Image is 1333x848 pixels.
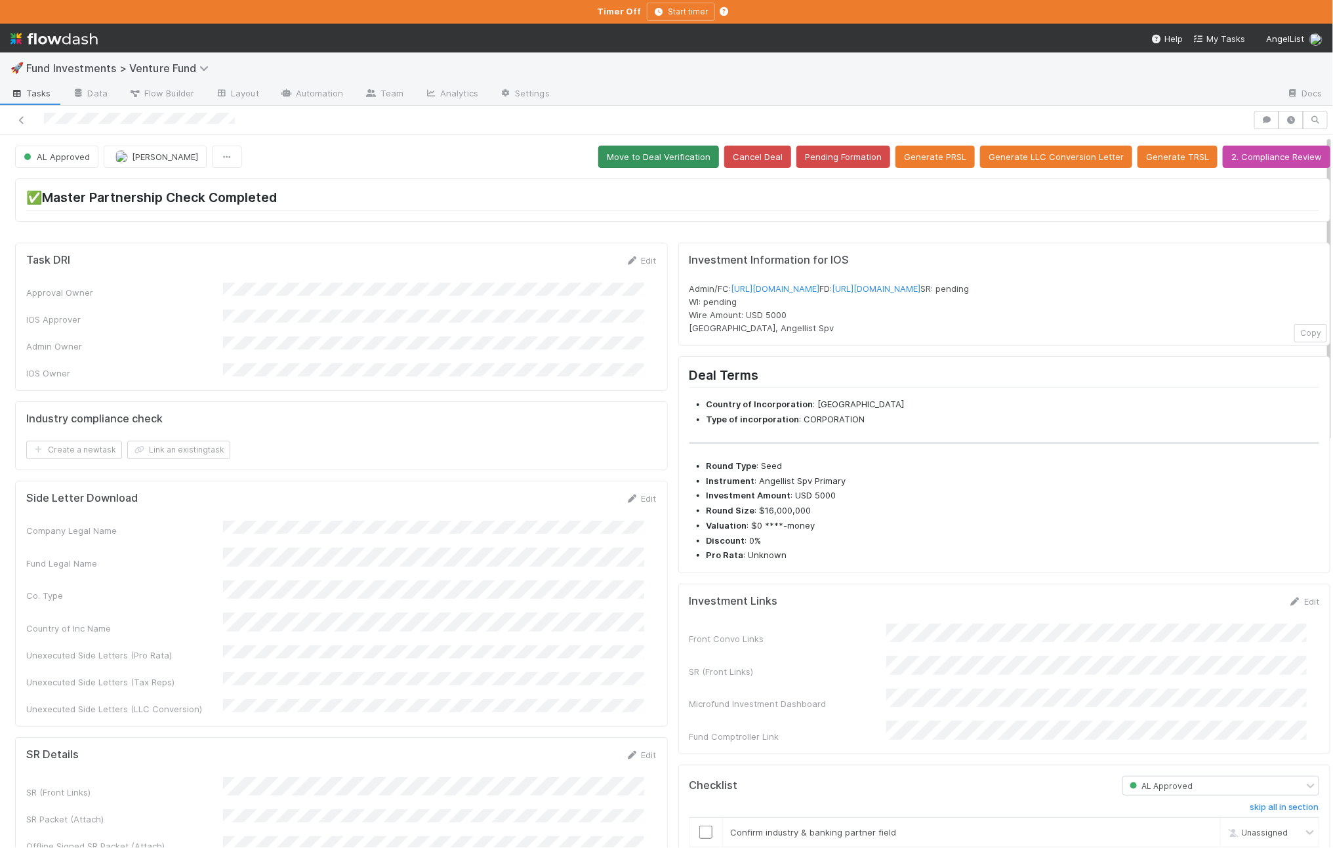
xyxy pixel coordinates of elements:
a: Settings [489,84,560,105]
a: skip all in section [1250,802,1319,818]
strong: Valuation [707,520,747,531]
strong: Timer Off [598,6,642,16]
div: Approval Owner [26,286,223,299]
div: IOS Owner [26,367,223,380]
li: : USD 5000 [707,489,1320,502]
div: Co. Type [26,589,223,602]
div: Unexecuted Side Letters (Tax Reps) [26,676,223,689]
div: Fund Comptroller Link [689,730,886,743]
a: [URL][DOMAIN_NAME] [731,283,820,294]
strong: Type of incorporation [707,414,800,424]
h5: Task DRI [26,254,70,267]
strong: Round Type [707,460,757,471]
span: Tasks [10,87,51,100]
h2: Deal Terms [689,367,1320,388]
span: Flow Builder [129,87,194,100]
a: Analytics [414,84,489,105]
button: Generate PRSL [895,146,975,168]
span: Confirm industry & banking partner field [731,827,897,838]
span: [PERSON_NAME] [132,151,198,162]
img: logo-inverted-e16ddd16eac7371096b0.svg [10,28,98,50]
button: Move to Deal Verification [598,146,719,168]
strong: Country of Incorporation [707,399,813,409]
strong: Round Size [707,505,755,515]
a: My Tasks [1193,32,1245,45]
h5: Checklist [689,779,738,792]
button: Start timer [647,3,715,21]
button: AL Approved [15,146,98,168]
span: Fund Investments > Venture Fund [26,62,215,75]
span: Admin/FC: FD: SR: pending WI: pending Wire Amount: USD 5000 [GEOGRAPHIC_DATA], Angellist Spv [689,283,970,333]
h6: skip all in section [1250,802,1319,813]
div: SR (Front Links) [26,786,223,799]
button: Cancel Deal [724,146,791,168]
span: My Tasks [1193,33,1245,44]
h5: Investment Information for IOS [689,254,1320,267]
div: Admin Owner [26,340,223,353]
span: AL Approved [21,151,90,162]
span: AngelList [1266,33,1304,44]
div: Help [1151,32,1183,45]
button: Link an existingtask [127,441,230,459]
button: Generate TRSL [1138,146,1218,168]
strong: Pro Rata [707,550,744,560]
h5: Side Letter Download [26,492,138,505]
span: Unassigned [1225,828,1288,838]
div: Unexecuted Side Letters (Pro Rata) [26,649,223,662]
strong: Investment Amount [707,490,791,500]
button: [PERSON_NAME] [104,146,207,168]
h5: Industry compliance check [26,413,163,426]
a: Edit [626,493,657,504]
strong: Instrument [707,475,755,486]
div: IOS Approver [26,313,223,326]
a: Edit [626,750,657,760]
div: SR Packet (Attach) [26,813,223,826]
div: SR (Front Links) [689,665,886,678]
li: : Seed [707,460,1320,473]
button: Create a newtask [26,441,122,459]
div: Country of Inc Name [26,622,223,635]
button: Generate LLC Conversion Letter [980,146,1132,168]
button: Copy [1294,324,1327,342]
span: 🚀 [10,62,24,73]
img: avatar_12dd09bb-393f-4edb-90ff-b12147216d3f.png [1309,33,1323,46]
div: Front Convo Links [689,632,886,645]
a: Edit [1288,596,1319,607]
h5: SR Details [26,748,79,761]
img: avatar_f2899df2-d2b9-483b-a052-ca3b1db2e5e2.png [115,150,128,163]
a: [URL][DOMAIN_NAME] [832,283,921,294]
li: : [GEOGRAPHIC_DATA] [707,398,1320,411]
strong: Discount [707,535,745,546]
h5: Investment Links [689,595,778,608]
a: Flow Builder [118,84,205,105]
button: Pending Formation [796,146,890,168]
li: : Unknown [707,549,1320,562]
a: Team [354,84,414,105]
a: Edit [626,255,657,266]
div: Unexecuted Side Letters (LLC Conversion) [26,702,223,716]
h2: ✅Master Partnership Check Completed [26,190,1319,210]
a: Docs [1276,84,1333,105]
button: 2. Compliance Review [1223,146,1330,168]
span: AL Approved [1127,780,1193,790]
a: Automation [270,84,354,105]
li: : $16,000,000 [707,504,1320,517]
a: Data [62,84,118,105]
div: Company Legal Name [26,524,223,537]
li: : Angellist Spv Primary [707,475,1320,488]
div: Microfund Investment Dashboard [689,697,886,710]
a: Layout [205,84,270,105]
div: Fund Legal Name [26,557,223,570]
li: : 0% [707,535,1320,548]
li: : CORPORATION [707,413,1320,426]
